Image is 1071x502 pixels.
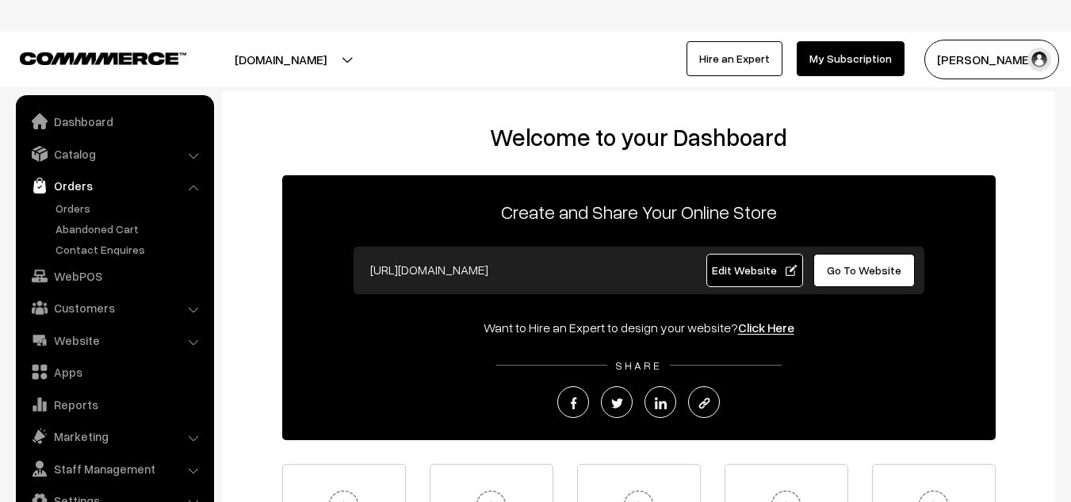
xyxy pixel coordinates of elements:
[52,200,208,217] a: Orders
[282,197,996,226] p: Create and Share Your Online Store
[738,320,794,335] a: Click Here
[20,358,208,386] a: Apps
[20,390,208,419] a: Reports
[20,171,208,200] a: Orders
[20,52,186,64] img: COMMMERCE
[20,326,208,354] a: Website
[238,123,1039,151] h2: Welcome to your Dashboard
[20,140,208,168] a: Catalog
[797,41,905,76] a: My Subscription
[1027,48,1051,71] img: user
[924,40,1059,79] button: [PERSON_NAME]…
[20,107,208,136] a: Dashboard
[179,40,382,79] button: [DOMAIN_NAME]
[20,293,208,322] a: Customers
[827,263,901,277] span: Go To Website
[20,48,159,67] a: COMMMERCE
[813,254,916,287] a: Go To Website
[20,262,208,290] a: WebPOS
[52,220,208,237] a: Abandoned Cart
[706,254,803,287] a: Edit Website
[712,263,797,277] span: Edit Website
[607,358,670,372] span: SHARE
[282,318,996,337] div: Want to Hire an Expert to design your website?
[687,41,782,76] a: Hire an Expert
[52,241,208,258] a: Contact Enquires
[20,422,208,450] a: Marketing
[20,454,208,483] a: Staff Management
